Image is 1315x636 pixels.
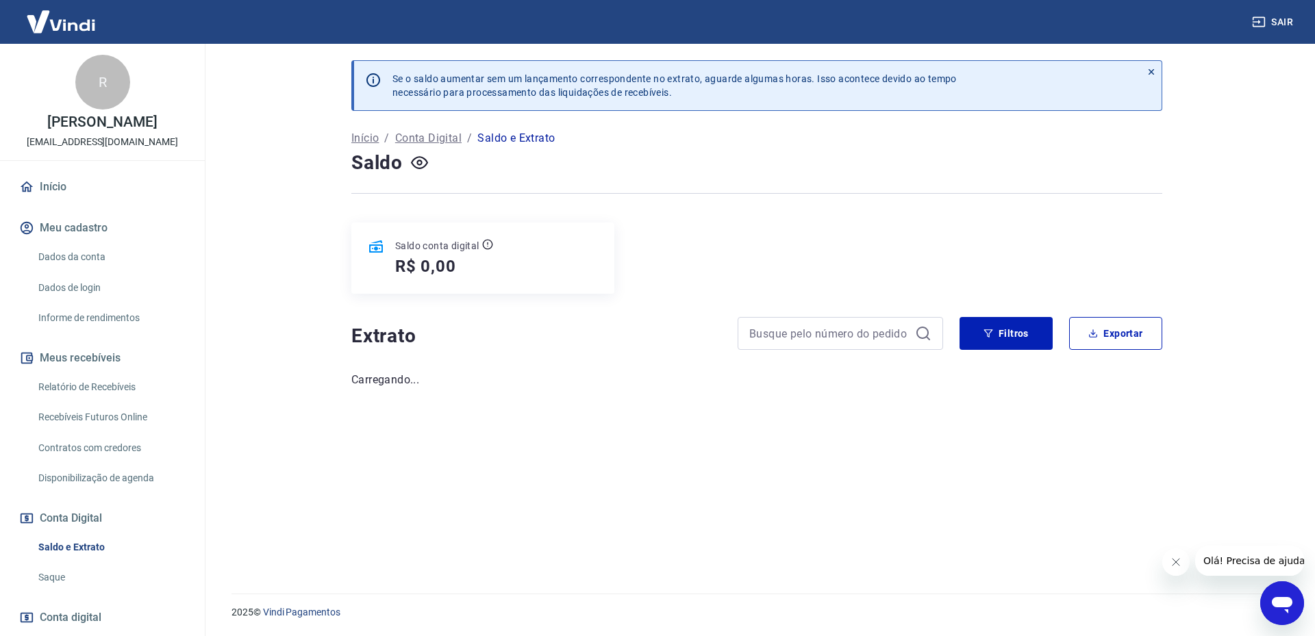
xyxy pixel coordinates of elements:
[1249,10,1299,35] button: Sair
[263,607,340,618] a: Vindi Pagamentos
[231,605,1282,620] p: 2025 ©
[8,10,115,21] span: Olá! Precisa de ajuda?
[749,323,910,344] input: Busque pelo número do pedido
[392,72,957,99] p: Se o saldo aumentar sem um lançamento correspondente no extrato, aguarde algumas horas. Isso acon...
[33,464,188,492] a: Disponibilização de agenda
[395,239,479,253] p: Saldo conta digital
[16,602,188,633] a: Conta digital
[467,130,472,147] p: /
[33,274,188,302] a: Dados de login
[33,304,188,332] a: Informe de rendimentos
[47,115,157,129] p: [PERSON_NAME]
[33,563,188,592] a: Saque
[384,130,389,147] p: /
[960,317,1053,350] button: Filtros
[33,533,188,561] a: Saldo e Extrato
[33,243,188,271] a: Dados da conta
[351,130,379,147] a: Início
[27,135,178,149] p: [EMAIL_ADDRESS][DOMAIN_NAME]
[1162,548,1190,576] iframe: Fechar mensagem
[16,503,188,533] button: Conta Digital
[351,149,403,177] h4: Saldo
[16,172,188,202] a: Início
[75,55,130,110] div: R
[395,255,456,277] h5: R$ 0,00
[477,130,555,147] p: Saldo e Extrato
[1069,317,1162,350] button: Exportar
[351,372,1162,388] p: Carregando...
[1195,546,1304,576] iframe: Mensagem da empresa
[40,608,101,627] span: Conta digital
[395,130,462,147] a: Conta Digital
[16,343,188,373] button: Meus recebíveis
[351,322,721,350] h4: Extrato
[33,434,188,462] a: Contratos com credores
[16,213,188,243] button: Meu cadastro
[33,373,188,401] a: Relatório de Recebíveis
[33,403,188,431] a: Recebíveis Futuros Online
[16,1,105,42] img: Vindi
[1260,581,1304,625] iframe: Botão para abrir a janela de mensagens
